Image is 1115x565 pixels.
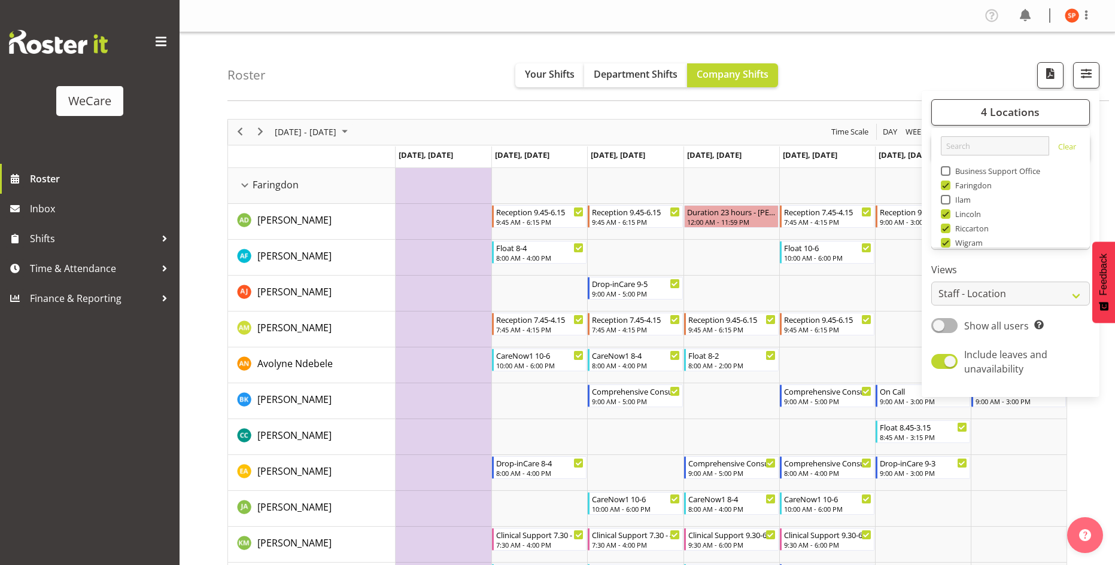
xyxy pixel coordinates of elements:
a: [PERSON_NAME] [257,428,332,442]
button: Your Shifts [515,63,584,87]
div: Reception 7.45-4.15 [496,313,584,325]
div: CareNow1 8-4 [592,349,679,361]
a: [PERSON_NAME] [257,249,332,263]
button: Company Shifts [687,63,778,87]
div: 10:00 AM - 6:00 PM [784,504,871,514]
div: 9:45 AM - 6:15 PM [688,325,776,334]
div: 7:45 AM - 4:15 PM [784,217,871,227]
div: Float 8.45-3.15 [880,421,967,433]
a: [PERSON_NAME] [257,285,332,299]
span: [DATE], [DATE] [495,149,549,160]
td: Brian Ko resource [228,383,396,419]
button: Download a PDF of the roster according to the set date range. [1037,62,1064,88]
a: [PERSON_NAME] [257,213,332,227]
button: Filter Shifts [1073,62,1099,88]
div: 9:45 AM - 6:15 PM [784,325,871,334]
div: Jane Arps"s event - CareNow1 10-6 Begin From Wednesday, October 29, 2025 at 10:00:00 AM GMT+13:00... [588,492,682,515]
span: Show all users [964,319,1029,332]
div: Aleea Devenport"s event - Reception 9-3 Begin From Saturday, November 1, 2025 at 9:00:00 AM GMT+1... [876,205,970,228]
div: Clinical Support 9.30-6 [688,529,776,540]
div: Jane Arps"s event - CareNow1 10-6 Begin From Friday, October 31, 2025 at 10:00:00 AM GMT+13:00 En... [780,492,874,515]
div: Comprehensive Consult 9-5 [592,385,679,397]
span: Wigram [950,238,983,248]
div: Comprehensive Consult 9-5 [784,385,871,397]
div: Kishendri Moodley"s event - Clinical Support 9.30-6 Begin From Friday, October 31, 2025 at 9:30:0... [780,528,874,551]
span: Finance & Reporting [30,289,156,307]
span: Faringdon [950,181,992,190]
span: 4 Locations [981,105,1040,119]
div: Alex Ferguson"s event - Float 10-6 Begin From Friday, October 31, 2025 at 10:00:00 AM GMT+13:00 E... [780,241,874,264]
div: Antonia Mao"s event - Reception 7.45-4.15 Begin From Tuesday, October 28, 2025 at 7:45:00 AM GMT+... [492,313,587,335]
div: On Call [880,385,967,397]
span: [PERSON_NAME] [257,393,332,406]
div: Float 10-6 [784,242,871,254]
div: 8:00 AM - 4:00 PM [496,253,584,262]
span: Include leaves and unavailability [964,348,1047,375]
div: 9:00 AM - 5:00 PM [784,396,871,406]
div: 10:00 AM - 6:00 PM [496,361,584,370]
div: Antonia Mao"s event - Reception 9.45-6.15 Begin From Thursday, October 30, 2025 at 9:45:00 AM GMT... [684,313,779,335]
div: CareNow1 10-6 [784,493,871,505]
div: 8:00 AM - 4:00 PM [496,468,584,478]
span: Day [882,124,898,139]
div: Charlotte Courtney"s event - Float 8.45-3.15 Begin From Saturday, November 1, 2025 at 8:45:00 AM ... [876,420,970,443]
div: 9:45 AM - 6:15 PM [496,217,584,227]
div: Aleea Devenport"s event - Reception 9.45-6.15 Begin From Wednesday, October 29, 2025 at 9:45:00 A... [588,205,682,228]
div: 9:00 AM - 3:00 PM [880,217,967,227]
span: Riccarton [950,224,989,233]
div: Brian Ko"s event - Comprehensive Consult 9-5 Begin From Wednesday, October 29, 2025 at 9:00:00 AM... [588,384,682,407]
div: Amy Johannsen"s event - Drop-inCare 9-5 Begin From Wednesday, October 29, 2025 at 9:00:00 AM GMT+... [588,277,682,300]
td: Charlotte Courtney resource [228,419,396,455]
span: [PERSON_NAME] [257,465,332,478]
td: Antonia Mao resource [228,311,396,347]
span: [PERSON_NAME] [257,249,332,262]
a: Avolyne Ndebele [257,356,333,371]
span: Department Shifts [594,68,677,81]
div: 9:30 AM - 6:00 PM [688,540,776,549]
span: Feedback [1098,254,1109,295]
div: 9:30 AM - 6:00 PM [784,540,871,549]
input: Search [941,136,1049,155]
div: Aleea Devenport"s event - Reception 9.45-6.15 Begin From Tuesday, October 28, 2025 at 9:45:00 AM ... [492,205,587,228]
div: Duration 23 hours - [PERSON_NAME] [687,206,776,218]
div: 9:00 AM - 5:00 PM [592,289,679,298]
td: Avolyne Ndebele resource [228,347,396,383]
button: Timeline Week [904,124,928,139]
div: 9:00 AM - 3:00 PM [880,396,967,406]
span: [PERSON_NAME] [257,213,332,227]
span: Avolyne Ndebele [257,357,333,370]
div: Jane Arps"s event - CareNow1 8-4 Begin From Thursday, October 30, 2025 at 8:00:00 AM GMT+13:00 En... [684,492,779,515]
div: Kishendri Moodley"s event - Clinical Support 9.30-6 Begin From Thursday, October 30, 2025 at 9:30... [684,528,779,551]
div: CareNow1 8-4 [688,493,776,505]
span: [DATE] - [DATE] [274,124,338,139]
div: 9:00 AM - 3:00 PM [880,468,967,478]
div: 8:00 AM - 4:00 PM [784,468,871,478]
a: [PERSON_NAME] [257,464,332,478]
div: Reception 7.45-4.15 [592,313,679,325]
div: 7:45 AM - 4:15 PM [592,325,679,334]
span: [PERSON_NAME] [257,321,332,334]
a: Clear [1058,141,1076,155]
span: Faringdon [253,178,299,192]
div: 8:00 AM - 2:00 PM [688,361,776,370]
div: Clinical Support 9.30-6 [784,529,871,540]
div: next period [250,120,271,145]
button: Time Scale [830,124,871,139]
span: [DATE], [DATE] [399,149,453,160]
div: Avolyne Ndebele"s event - CareNow1 8-4 Begin From Wednesday, October 29, 2025 at 8:00:00 AM GMT+1... [588,349,682,371]
div: CareNow1 10-6 [496,349,584,361]
img: Rosterit website logo [9,30,108,54]
div: Reception 7.45-4.15 [784,206,871,218]
span: Shifts [30,230,156,248]
span: [DATE], [DATE] [879,149,933,160]
div: 10:00 AM - 6:00 PM [592,504,679,514]
div: previous period [230,120,250,145]
div: 12:00 AM - 11:59 PM [687,217,776,227]
div: 9:00 AM - 5:00 PM [592,396,679,406]
button: Timeline Day [881,124,900,139]
div: Alex Ferguson"s event - Float 8-4 Begin From Tuesday, October 28, 2025 at 8:00:00 AM GMT+13:00 En... [492,241,587,264]
button: October 2025 [273,124,353,139]
div: Ena Advincula"s event - Drop-inCare 9-3 Begin From Saturday, November 1, 2025 at 9:00:00 AM GMT+1... [876,456,970,479]
div: Avolyne Ndebele"s event - CareNow1 10-6 Begin From Tuesday, October 28, 2025 at 10:00:00 AM GMT+1... [492,349,587,371]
